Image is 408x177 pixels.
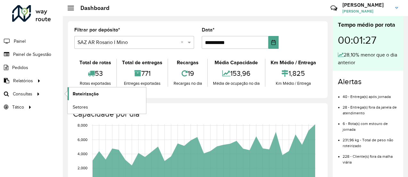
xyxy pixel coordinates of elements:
[268,36,279,49] button: Choose Date
[78,137,87,142] text: 6,000
[12,64,28,71] span: Pedidos
[343,100,398,116] li: 28 - Entrega(s) fora da janela de atendimento
[76,80,115,87] div: Rotas exportadas
[267,66,320,80] div: 1,825
[181,39,186,46] span: Clear all
[118,59,166,66] div: Total de entregas
[343,149,398,165] li: 228 - Cliente(s) fora da malha viária
[13,91,32,97] span: Consultas
[78,166,87,170] text: 2,000
[118,66,166,80] div: 771
[343,89,398,100] li: 40 - Entrega(s) após jornada
[338,51,398,66] div: 28,10% menor que o dia anterior
[343,132,398,149] li: 231,96 kg - Total de peso não roteirizado
[76,59,115,66] div: Total de rotas
[338,77,398,86] h4: Alertas
[209,59,263,66] div: Média Capacidade
[78,123,87,128] text: 8,000
[74,26,120,34] label: Filtrar por depósito
[14,38,26,45] span: Painel
[76,66,115,80] div: 53
[12,104,24,111] span: Tático
[73,110,321,119] h4: Capacidade por dia
[170,66,205,80] div: 19
[13,51,51,58] span: Painel de Sugestão
[118,80,166,87] div: Entregas exportadas
[338,21,398,29] div: Tempo médio por rota
[327,1,341,15] a: Contato Rápido
[170,59,205,66] div: Recargas
[73,91,99,97] span: Roteirização
[68,101,146,113] a: Setores
[170,80,205,87] div: Recargas no dia
[202,26,215,34] label: Data
[343,116,398,132] li: 6 - Rota(s) com estouro de jornada
[209,66,263,80] div: 153,96
[13,77,33,84] span: Relatórios
[73,104,88,111] span: Setores
[267,80,320,87] div: Km Médio / Entrega
[267,59,320,66] div: Km Médio / Entrega
[342,8,390,14] span: [PERSON_NAME]
[342,2,390,8] h3: [PERSON_NAME]
[74,4,110,12] h2: Dashboard
[209,80,263,87] div: Média de ocupação no dia
[78,152,87,156] text: 4,000
[68,87,146,100] a: Roteirização
[338,29,398,51] div: 00:01:27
